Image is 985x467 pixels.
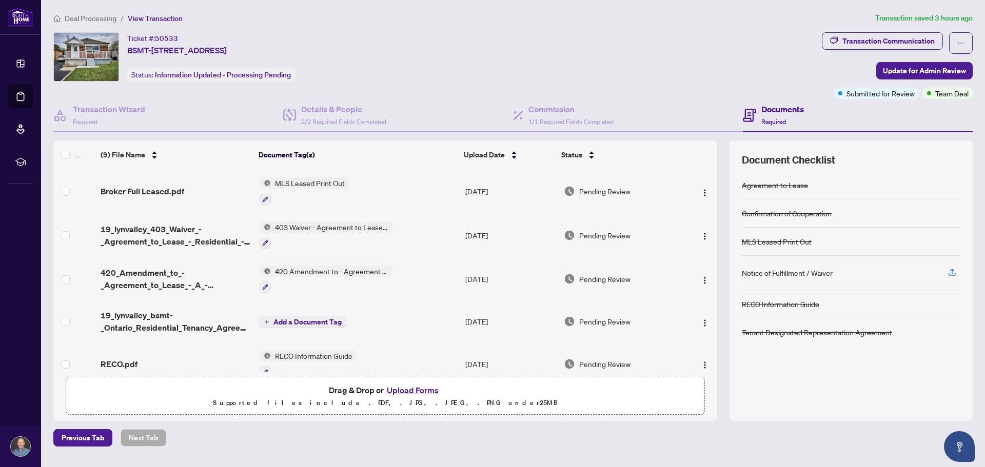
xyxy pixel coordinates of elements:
button: Logo [697,356,713,372]
img: Logo [701,319,709,327]
span: Pending Review [579,316,631,327]
button: Add a Document Tag [260,316,346,328]
button: Status Icon403 Waiver - Agreement to Lease - Residential [260,221,392,249]
span: Deal Processing [65,14,116,23]
p: Supported files include .PDF, .JPG, .JPEG, .PNG under 25 MB [72,397,698,409]
span: Pending Review [579,273,631,285]
span: RECO Information Guide [271,350,357,361]
span: Broker Full Leased.pdf [101,185,184,197]
button: Status Icon420 Amendment to - Agreement to Lease - Residential [260,266,392,293]
div: Status: [127,68,295,82]
button: Upload Forms [384,383,442,397]
button: Logo [697,271,713,287]
td: [DATE] [461,257,559,301]
img: Profile Icon [11,437,30,456]
span: Status [561,149,582,160]
button: Status IconRECO Information Guide [260,350,357,378]
span: plus [264,319,269,324]
span: ellipsis [957,39,964,47]
img: Status Icon [260,177,271,189]
div: Confirmation of Cooperation [742,208,832,219]
span: Required [761,118,786,126]
span: 19_lynvalley_403_Waiver_-_Agreement_to_Lease_-_Residential_-_OREA__1_.pdf [101,223,251,248]
span: Pending Review [579,230,631,241]
td: [DATE] [461,213,559,257]
button: Logo [697,227,713,243]
h4: Transaction Wizard [73,103,145,115]
span: MLS Leased Print Out [271,177,349,189]
img: Document Status [564,273,575,285]
img: Document Status [564,230,575,241]
span: (9) File Name [101,149,145,160]
button: Logo [697,313,713,330]
button: Logo [697,183,713,199]
th: Upload Date [460,140,558,169]
div: Transaction Communication [842,33,935,49]
span: Pending Review [579,186,631,197]
button: Previous Tab [53,429,112,446]
span: 420 Amendment to - Agreement to Lease - Residential [271,266,392,277]
li: / [121,12,124,24]
span: 2/2 Required Fields Completed [301,118,386,126]
span: RECO.pdf [101,358,137,370]
div: Ticket #: [127,32,178,44]
span: Submitted for Review [846,88,915,99]
span: Pending Review [579,358,631,370]
span: Document Checklist [742,153,835,167]
h4: Details & People [301,103,386,115]
button: Add a Document Tag [260,315,346,328]
button: Open asap [944,431,975,462]
th: Document Tag(s) [254,140,459,169]
div: RECO Information Guide [742,298,819,310]
span: 1/1 Required Fields Completed [528,118,614,126]
span: Add a Document Tag [273,318,342,326]
span: BSMT-[STREET_ADDRESS] [127,44,227,56]
img: Document Status [564,186,575,197]
img: Status Icon [260,350,271,361]
div: Tenant Designated Representation Agreement [742,327,892,338]
img: Document Status [564,316,575,327]
span: Information Updated - Processing Pending [155,70,291,79]
h4: Documents [761,103,804,115]
button: Update for Admin Review [876,62,973,79]
span: Update for Admin Review [883,63,966,79]
button: Next Tab [121,429,166,446]
img: Logo [701,361,709,369]
span: Required [73,118,97,126]
button: Status IconMLS Leased Print Out [260,177,349,205]
span: Upload Date [464,149,505,160]
th: Status [557,140,679,169]
div: Agreement to Lease [742,179,808,191]
div: MLS Leased Print Out [742,236,812,247]
h4: Commission [528,103,614,115]
span: 50533 [155,34,178,43]
article: Transaction saved 3 hours ago [875,12,973,24]
th: (9) File Name [96,140,254,169]
span: 19_lynvalley_bsmt-_Ontario_Residential_Tenancy_Agreement__1_.pdf [101,309,251,334]
span: Previous Tab [62,430,104,446]
span: View Transaction [128,14,183,23]
div: Notice of Fulfillment / Waiver [742,267,833,278]
td: [DATE] [461,342,559,386]
span: Drag & Drop orUpload FormsSupported files include .PDF, .JPG, .JPEG, .PNG under25MB [66,377,704,415]
img: Logo [701,189,709,197]
span: Team Deal [935,88,969,99]
td: [DATE] [461,169,559,213]
img: IMG-E12169530_1.jpg [54,33,119,81]
img: Logo [701,276,709,285]
img: Status Icon [260,221,271,233]
td: [DATE] [461,301,559,342]
span: 403 Waiver - Agreement to Lease - Residential [271,221,392,233]
img: Status Icon [260,266,271,277]
img: logo [8,8,33,27]
button: Transaction Communication [822,32,943,50]
img: Document Status [564,358,575,370]
span: home [53,15,61,22]
span: 420_Amendment_to_-_Agreement_to_Lease_-_A_-_Residential_-_OREA.pdf [101,267,251,291]
span: Drag & Drop or [329,383,442,397]
img: Logo [701,232,709,240]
